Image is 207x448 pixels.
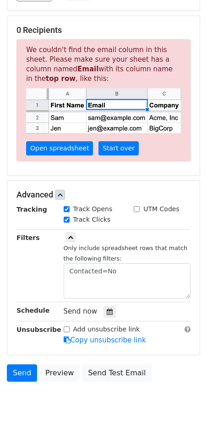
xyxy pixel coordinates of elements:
[46,75,76,83] strong: top row
[26,88,181,133] img: google_sheets_email_column-fe0440d1484b1afe603fdd0efe349d91248b687ca341fa437c667602712cb9b1.png
[64,336,146,344] a: Copy unsubscribe link
[16,234,40,241] strong: Filters
[77,65,98,73] strong: Email
[16,39,191,161] p: We couldn't find the email column in this sheet. Please make sure your sheet has a column named w...
[16,190,191,200] h5: Advanced
[26,141,93,155] a: Open spreadsheet
[16,25,191,35] h5: 0 Recipients
[64,307,98,315] span: Send now
[161,404,207,448] iframe: Chat Widget
[16,206,47,213] strong: Tracking
[64,245,188,262] small: Only include spreadsheet rows that match the following filters:
[16,307,49,314] strong: Schedule
[73,215,111,224] label: Track Clicks
[39,364,80,382] a: Preview
[143,204,179,214] label: UTM Codes
[73,204,113,214] label: Track Opens
[73,325,140,334] label: Add unsubscribe link
[98,141,139,155] a: Start over
[16,326,61,333] strong: Unsubscribe
[82,364,152,382] a: Send Test Email
[7,364,37,382] a: Send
